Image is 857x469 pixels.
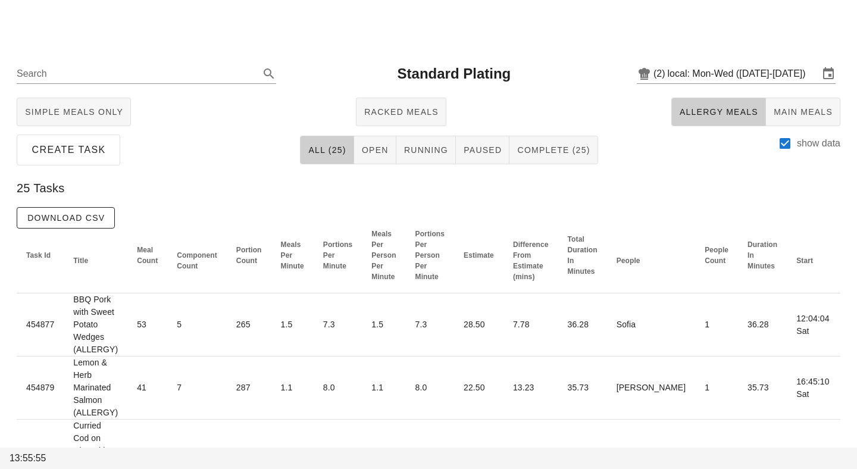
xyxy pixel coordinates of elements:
td: 28.50 [454,293,503,357]
th: Portions Per Person Per Minute: Not sorted. Activate to sort ascending. [406,229,454,293]
span: Title [73,257,88,265]
button: Open [354,136,396,164]
span: Meals Per Person Per Minute [371,230,396,281]
td: 287 [227,357,271,420]
button: Paused [456,136,509,164]
td: 36.28 [558,293,607,357]
th: Difference From Estimate (mins): Not sorted. Activate to sort ascending. [503,229,558,293]
button: Main Meals [766,98,840,126]
span: Create Task [31,145,106,155]
td: 7 [167,357,227,420]
span: Running [404,145,448,155]
th: Component Count: Not sorted. Activate to sort ascending. [167,229,227,293]
span: Total Duration In Minutes [568,235,598,276]
th: Meals Per Person Per Minute: Not sorted. Activate to sort ascending. [362,229,405,293]
button: Create Task [17,135,120,165]
span: Racked Meals [364,107,439,117]
button: Allergy Meals [671,98,766,126]
th: People Count: Not sorted. Activate to sort ascending. [695,229,738,293]
td: 8.0 [406,357,454,420]
th: Estimate: Not sorted. Activate to sort ascending. [454,229,503,293]
span: Download CSV [27,213,105,223]
td: [PERSON_NAME] [607,357,695,420]
td: Lemon & Herb Marinated Salmon (ALLERGY) [64,357,127,420]
th: People: Not sorted. Activate to sort ascending. [607,229,695,293]
button: Racked Meals [356,98,446,126]
td: 12:04:04 Sat [787,293,839,357]
button: Simple Meals Only [17,98,131,126]
span: Main Meals [773,107,833,117]
td: 36.28 [738,293,787,357]
th: Duration In Minutes: Not sorted. Activate to sort ascending. [738,229,787,293]
th: Meal Count: Not sorted. Activate to sort ascending. [127,229,167,293]
span: Meal Count [137,246,158,265]
td: 22.50 [454,357,503,420]
th: Portions Per Minute: Not sorted. Activate to sort ascending. [314,229,362,293]
span: Allergy Meals [679,107,758,117]
td: 35.73 [738,357,787,420]
td: 1.5 [271,293,314,357]
span: Simple Meals Only [24,107,123,117]
th: Portion Count: Not sorted. Activate to sort ascending. [227,229,271,293]
th: Title: Not sorted. Activate to sort ascending. [64,229,127,293]
td: 7.78 [503,293,558,357]
button: Complete (25) [509,136,598,164]
td: 53 [127,293,167,357]
span: All (25) [308,145,346,155]
div: (2) [653,68,668,80]
span: Duration In Minutes [747,240,777,270]
td: 35.73 [558,357,607,420]
span: People Count [705,246,728,265]
span: Difference From Estimate (mins) [513,240,549,281]
span: Portions Per Minute [323,240,352,270]
th: Task Id: Not sorted. Activate to sort ascending. [17,229,64,293]
span: Start [796,257,813,265]
td: 41 [127,357,167,420]
td: 454879 [17,357,64,420]
td: 7.3 [406,293,454,357]
th: Meals Per Minute: Not sorted. Activate to sort ascending. [271,229,314,293]
td: 1 [695,357,738,420]
span: Paused [463,145,502,155]
button: Running [396,136,456,164]
span: Estimate [464,251,494,259]
span: Component Count [177,251,217,270]
div: 25 Tasks [7,169,850,207]
td: 5 [167,293,227,357]
td: 16:45:10 Sat [787,357,839,420]
td: BBQ Pork with Sweet Potato Wedges (ALLERGY) [64,293,127,357]
td: 13.23 [503,357,558,420]
span: People [617,257,640,265]
span: Portions Per Person Per Minute [415,230,445,281]
span: Portion Count [236,246,262,265]
td: 8.0 [314,357,362,420]
h2: Standard Plating [398,63,511,85]
td: Sofia [607,293,695,357]
th: Start: Not sorted. Activate to sort ascending. [787,229,839,293]
button: Download CSV [17,207,115,229]
th: Total Duration In Minutes: Not sorted. Activate to sort ascending. [558,229,607,293]
td: 7.3 [314,293,362,357]
td: 1.1 [362,357,405,420]
td: 265 [227,293,271,357]
td: 1.5 [362,293,405,357]
span: Complete (25) [517,145,590,155]
td: 1.1 [271,357,314,420]
td: 1 [695,293,738,357]
span: Task Id [26,251,51,259]
span: Meals Per Minute [281,240,304,270]
div: 13:55:55 [7,449,77,468]
span: Open [361,145,389,155]
label: show data [797,137,840,149]
td: 454877 [17,293,64,357]
button: All (25) [300,136,354,164]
